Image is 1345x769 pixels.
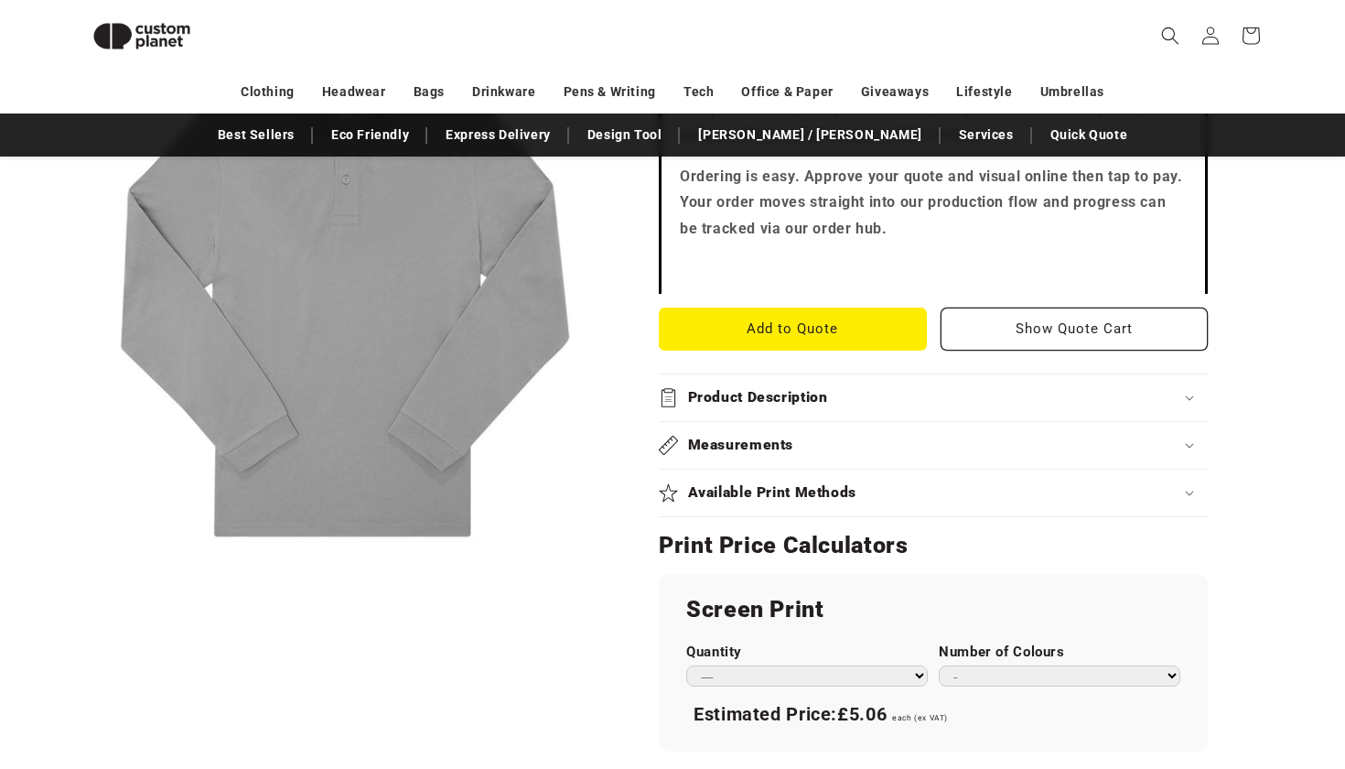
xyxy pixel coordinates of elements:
span: each (ex VAT) [892,713,948,722]
h2: Available Print Methods [688,483,857,503]
label: Number of Colours [939,644,1180,661]
a: Bags [414,76,445,108]
summary: Measurements [659,422,1208,469]
media-gallery: Gallery Viewer [78,27,613,563]
a: Office & Paper [741,76,833,108]
label: Quantity [686,644,928,661]
a: Lifestyle [956,76,1012,108]
h2: Product Description [688,388,828,407]
a: Giveaways [861,76,929,108]
a: Quick Quote [1041,119,1137,151]
div: Estimated Price: [686,696,1180,734]
iframe: Chat Widget [1254,681,1345,769]
h2: Measurements [688,436,794,455]
button: Add to Quote [659,308,927,351]
strong: Ordering is easy. Approve your quote and visual online then tap to pay. Your order moves straight... [680,168,1183,238]
a: Design Tool [578,119,672,151]
a: Eco Friendly [322,119,418,151]
a: Headwear [322,76,386,108]
a: [PERSON_NAME] / [PERSON_NAME] [689,119,931,151]
a: Clothing [241,76,295,108]
summary: Available Print Methods [659,470,1208,516]
span: £5.06 [837,703,887,725]
a: Umbrellas [1040,76,1104,108]
a: Services [950,119,1023,151]
a: Tech [683,76,714,108]
summary: Product Description [659,374,1208,421]
a: Drinkware [472,76,535,108]
summary: Search [1150,16,1190,56]
h2: Print Price Calculators [659,531,1208,560]
a: Best Sellers [209,119,304,151]
iframe: Customer reviews powered by Trustpilot [680,257,1187,276]
a: Pens & Writing [564,76,656,108]
button: Show Quote Cart [941,308,1209,351]
img: Custom Planet [78,7,206,65]
h2: Screen Print [686,595,1180,624]
a: Express Delivery [436,119,560,151]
